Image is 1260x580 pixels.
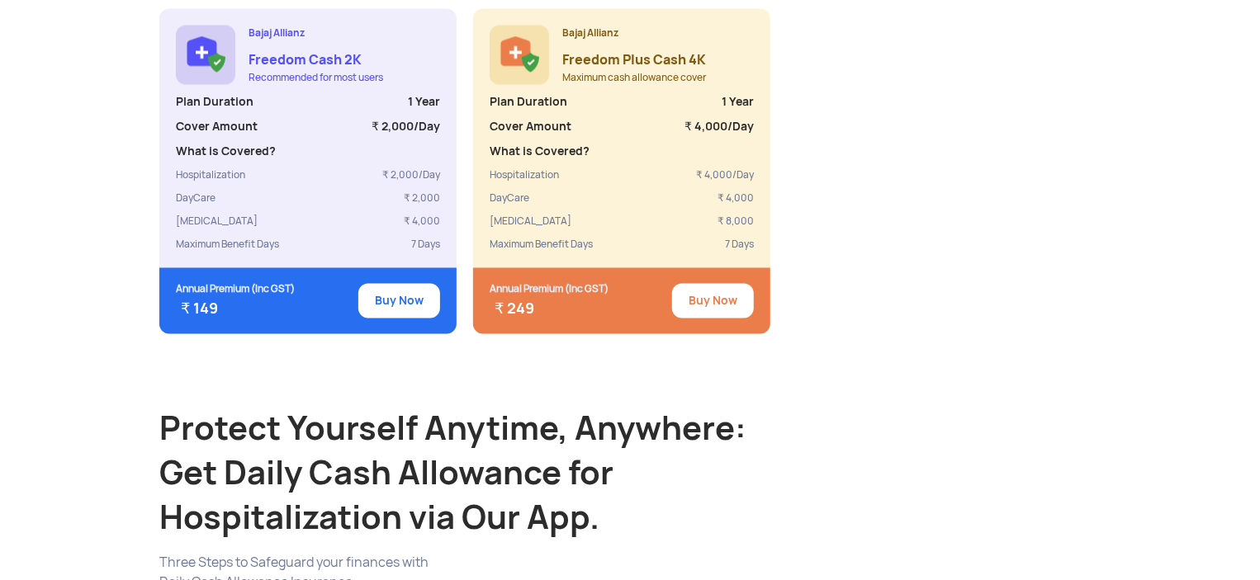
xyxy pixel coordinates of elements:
div: Bajaj Allianz [562,26,706,42]
div: Annual Premium (Inc GST) [176,281,295,298]
div: Annual Premium (Inc GST) [490,281,609,298]
div: DayCare [490,192,529,205]
div: Freedom Cash 2K [249,50,383,72]
div: What is Covered? [176,144,276,159]
div: 7 Days [411,238,440,252]
div: Plan Duration [176,95,253,110]
div: Bajaj Allianz [249,26,383,42]
div: ₹ 2,000/Day [382,169,440,182]
div: ₹ 4,000/Day [696,169,754,182]
div: Maximum Benefit Days [176,238,279,252]
div: ₹ 2,000/Day [372,120,440,134]
div: ₹ 8,000 [718,215,754,229]
div: What is Covered? [490,144,590,159]
div: Maximum cash allowance cover [562,72,706,85]
div: Freedom Plus Cash 4K [562,50,706,72]
div: [MEDICAL_DATA] [176,215,258,229]
div: 1 Year [408,95,440,110]
div: ₹ 4,000 [404,215,440,229]
div: Hospitalization [490,169,559,182]
div: DayCare [176,192,216,205]
div: Cover Amount [176,120,258,134]
div: ₹ 2,000 [404,192,440,205]
div: Maximum Benefit Days [490,238,593,252]
img: ic_plan2.png [490,26,549,85]
div: Protect Yourself Anytime, Anywhere: Get Daily Cash Allowance for Hospitalization via Our App. [159,407,799,540]
button: Buy Now [358,284,440,318]
div: Cover Amount [490,120,571,134]
div: [MEDICAL_DATA] [490,215,571,229]
div: ₹ 4,000/Day [684,120,754,134]
div: 1 Year [722,95,754,110]
div: Hospitalization [176,169,245,182]
div: ₹ 4,000 [718,192,754,205]
div: Recommended for most users [249,72,383,85]
div: Plan Duration [490,95,567,110]
span: ₹ 149 [181,299,218,318]
div: 7 Days [725,238,754,252]
img: ic_plan1.png [176,26,235,85]
span: ₹ 249 [495,299,534,318]
button: Buy Now [672,284,754,318]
